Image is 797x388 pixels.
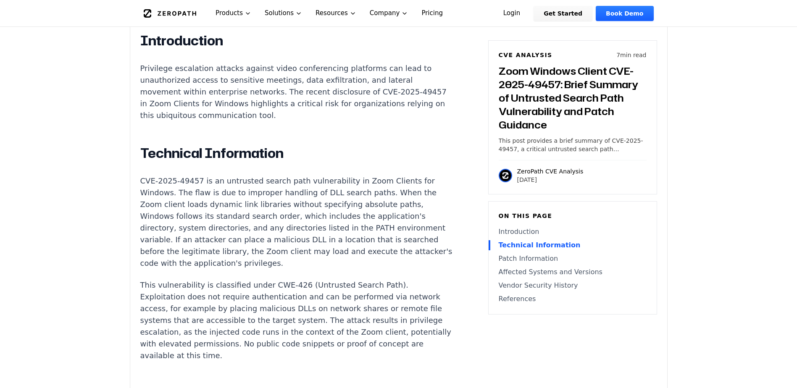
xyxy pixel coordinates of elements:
p: 7 min read [616,51,646,59]
a: Introduction [499,227,647,237]
h3: Zoom Windows Client CVE-2025-49457: Brief Summary of Untrusted Search Path Vulnerability and Patc... [499,64,647,131]
p: Privilege escalation attacks against video conferencing platforms can lead to unauthorized access... [140,63,453,121]
p: ZeroPath CVE Analysis [517,167,584,176]
a: Login [493,6,531,21]
a: Affected Systems and Versions [499,267,647,277]
p: This vulnerability is classified under CWE-426 (Untrusted Search Path). Exploitation does not req... [140,279,453,362]
h6: CVE Analysis [499,51,552,59]
p: [DATE] [517,176,584,184]
a: References [499,294,647,304]
p: CVE-2025-49457 is an untrusted search path vulnerability in Zoom Clients for Windows. The flaw is... [140,175,453,269]
h2: Technical Information [140,145,453,162]
img: ZeroPath CVE Analysis [499,169,512,182]
a: Technical Information [499,240,647,250]
p: This post provides a brief summary of CVE-2025-49457, a critical untrusted search path vulnerabil... [499,136,647,153]
h2: Introduction [140,32,453,49]
a: Book Demo [596,6,653,21]
a: Get Started [534,6,592,21]
a: Vendor Security History [499,281,647,291]
a: Patch Information [499,254,647,264]
h6: On this page [499,212,647,220]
